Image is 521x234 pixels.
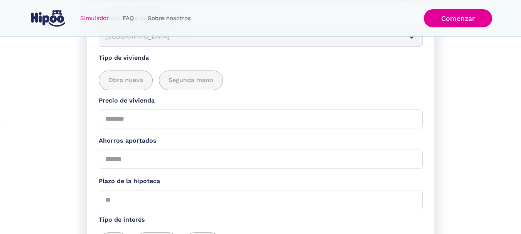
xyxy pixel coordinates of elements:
span: Segunda mano [169,76,213,85]
a: Sobre nosotros [141,11,198,26]
a: home [29,7,67,30]
label: Plazo de la hipoteca [99,177,423,186]
a: Comenzar [424,9,492,27]
a: Simulador [73,11,116,26]
article: [GEOGRAPHIC_DATA] [99,27,423,47]
label: Ahorros aportados [99,136,423,146]
span: Obra nueva [108,76,143,85]
label: Tipo de vivienda [99,53,423,63]
div: add_description_here [99,71,423,90]
a: FAQ [116,11,141,26]
div: [GEOGRAPHIC_DATA] [105,32,398,42]
label: Tipo de interés [99,215,423,225]
label: Precio de vivienda [99,96,423,106]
